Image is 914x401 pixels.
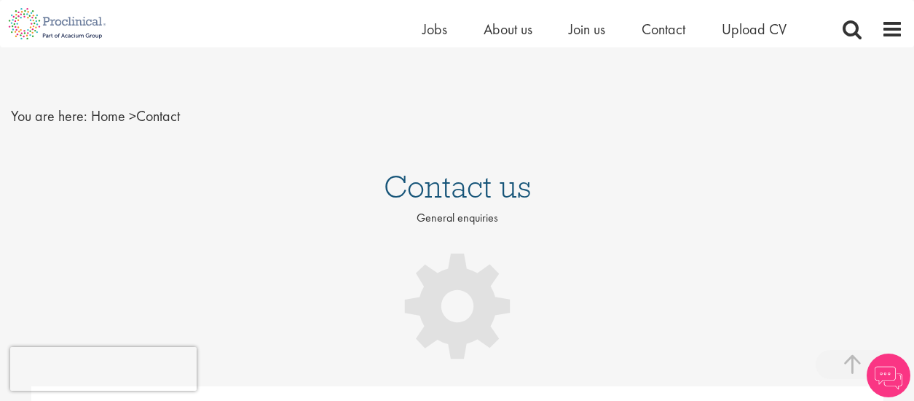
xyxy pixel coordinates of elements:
a: Join us [569,20,605,39]
iframe: reCAPTCHA [10,347,197,391]
span: You are here: [11,106,87,125]
a: About us [484,20,532,39]
a: breadcrumb link to Home [91,106,125,125]
a: Contact [642,20,685,39]
span: > [129,106,136,125]
a: Jobs [422,20,447,39]
a: Upload CV [722,20,787,39]
span: Contact [91,106,180,125]
img: Chatbot [867,354,910,397]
